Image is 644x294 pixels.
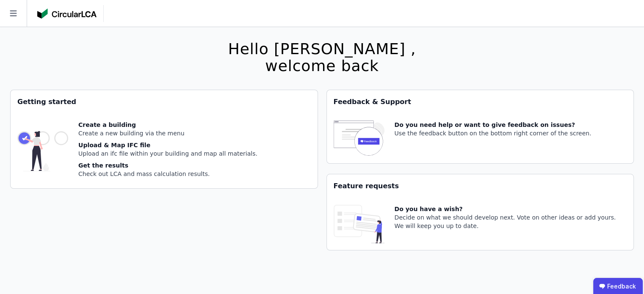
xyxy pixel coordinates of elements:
[395,121,591,129] div: Do you need help or want to give feedback on issues?
[78,149,257,158] div: Upload an ifc file within your building and map all materials.
[228,58,416,74] div: welcome back
[78,121,257,129] div: Create a building
[78,141,257,149] div: Upload & Map IFC file
[327,90,634,114] div: Feedback & Support
[78,161,257,170] div: Get the results
[395,213,627,230] div: Decide on what we should develop next. Vote on other ideas or add yours. We will keep you up to d...
[37,8,97,19] img: Concular
[334,121,384,157] img: feedback-icon-HCTs5lye.svg
[17,121,68,181] img: getting_started_tile-DrF_GRSv.svg
[78,129,257,137] div: Create a new building via the menu
[228,41,416,58] div: Hello [PERSON_NAME] ,
[395,129,591,137] div: Use the feedback button on the bottom right corner of the screen.
[334,205,384,243] img: feature_request_tile-UiXE1qGU.svg
[327,174,634,198] div: Feature requests
[395,205,627,213] div: Do you have a wish?
[11,90,318,114] div: Getting started
[78,170,257,178] div: Check out LCA and mass calculation results.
